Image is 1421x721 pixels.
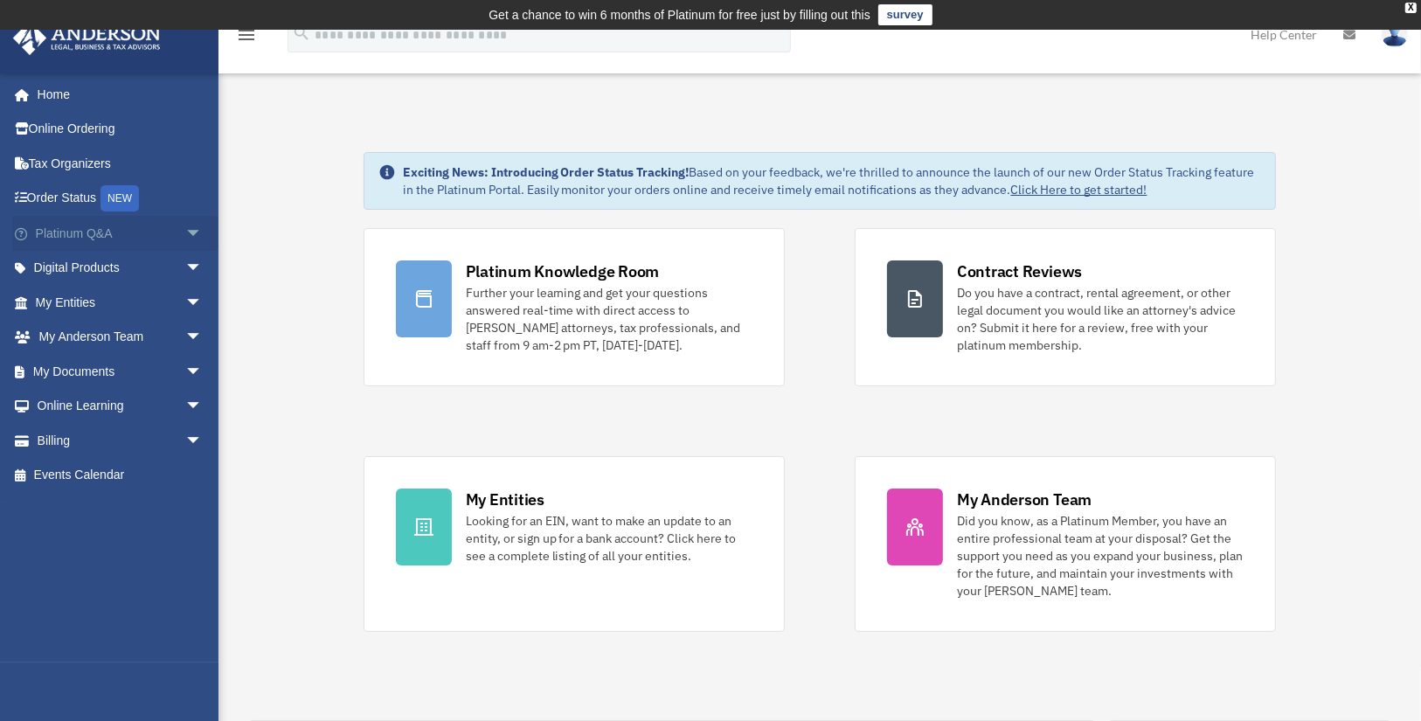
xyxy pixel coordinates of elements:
[957,512,1244,600] div: Did you know, as a Platinum Member, you have an entire professional team at your disposal? Get th...
[403,163,1262,198] div: Based on your feedback, we're thrilled to announce the launch of our new Order Status Tracking fe...
[466,260,660,282] div: Platinum Knowledge Room
[12,423,229,458] a: Billingarrow_drop_down
[1382,22,1408,47] img: User Pic
[185,354,220,390] span: arrow_drop_down
[466,284,752,354] div: Further your learning and get your questions answered real-time with direct access to [PERSON_NAM...
[12,251,229,286] a: Digital Productsarrow_drop_down
[8,21,166,55] img: Anderson Advisors Platinum Portal
[364,228,785,386] a: Platinum Knowledge Room Further your learning and get your questions answered real-time with dire...
[855,228,1276,386] a: Contract Reviews Do you have a contract, rental agreement, or other legal document you would like...
[12,354,229,389] a: My Documentsarrow_drop_down
[185,251,220,287] span: arrow_drop_down
[185,320,220,356] span: arrow_drop_down
[855,456,1276,632] a: My Anderson Team Did you know, as a Platinum Member, you have an entire professional team at your...
[12,181,229,217] a: Order StatusNEW
[489,4,870,25] div: Get a chance to win 6 months of Platinum for free just by filling out this
[292,24,311,43] i: search
[236,31,257,45] a: menu
[12,389,229,424] a: Online Learningarrow_drop_down
[403,164,690,180] strong: Exciting News: Introducing Order Status Tracking!
[185,285,220,321] span: arrow_drop_down
[12,458,229,493] a: Events Calendar
[12,320,229,355] a: My Anderson Teamarrow_drop_down
[957,489,1092,510] div: My Anderson Team
[236,24,257,45] i: menu
[1405,3,1417,13] div: close
[1011,182,1147,198] a: Click Here to get started!
[957,284,1244,354] div: Do you have a contract, rental agreement, or other legal document you would like an attorney's ad...
[12,285,229,320] a: My Entitiesarrow_drop_down
[466,512,752,565] div: Looking for an EIN, want to make an update to an entity, or sign up for a bank account? Click her...
[185,389,220,425] span: arrow_drop_down
[466,489,544,510] div: My Entities
[364,456,785,632] a: My Entities Looking for an EIN, want to make an update to an entity, or sign up for a bank accoun...
[185,423,220,459] span: arrow_drop_down
[878,4,932,25] a: survey
[957,260,1082,282] div: Contract Reviews
[12,216,229,251] a: Platinum Q&Aarrow_drop_down
[101,185,139,211] div: NEW
[12,112,229,147] a: Online Ordering
[12,146,229,181] a: Tax Organizers
[12,77,220,112] a: Home
[185,216,220,252] span: arrow_drop_down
